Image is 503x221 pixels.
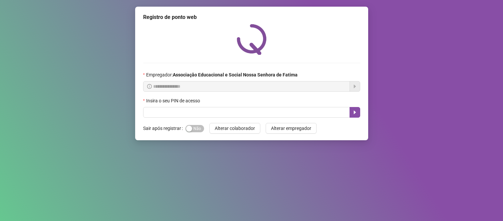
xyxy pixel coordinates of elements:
span: caret-right [352,110,358,115]
span: Alterar colaborador [215,125,255,132]
div: Registro de ponto web [143,13,360,21]
label: Insira o seu PIN de acesso [143,97,204,104]
span: Alterar empregador [271,125,311,132]
span: info-circle [147,84,152,89]
span: Empregador : [146,71,298,78]
button: Alterar colaborador [209,123,260,134]
img: QRPoint [237,24,267,55]
button: Alterar empregador [266,123,317,134]
label: Sair após registrar [143,123,185,134]
strong: Associação Educacional e Social Nossa Senhora de Fatima [173,72,298,77]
